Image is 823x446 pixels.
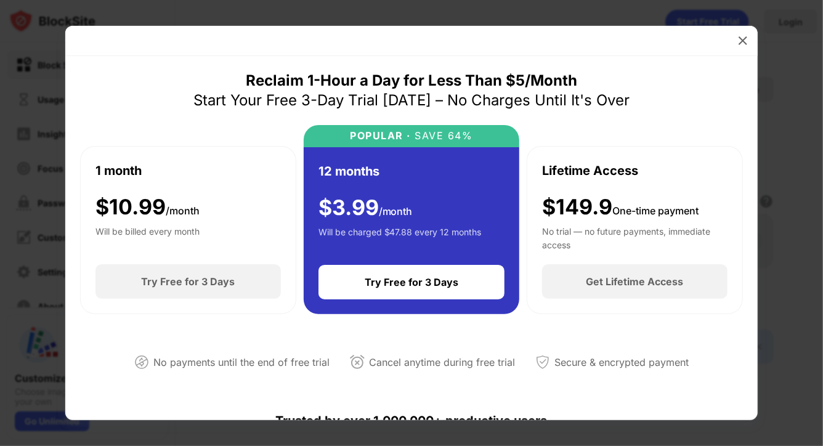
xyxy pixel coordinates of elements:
div: Try Free for 3 Days [141,275,235,288]
img: cancel-anytime [350,355,365,370]
div: Start Your Free 3-Day Trial [DATE] – No Charges Until It's Over [193,91,630,110]
div: Lifetime Access [542,161,638,180]
div: 12 months [318,162,379,180]
div: Will be charged $47.88 every 12 months [318,225,482,250]
span: One-time payment [612,205,699,217]
div: $ 3.99 [318,195,413,221]
div: SAVE 64% [411,130,473,142]
div: 1 month [95,161,142,180]
img: secured-payment [535,355,550,370]
div: Try Free for 3 Days [365,276,458,288]
div: $149.9 [542,195,699,220]
div: No trial — no future payments, immediate access [542,225,728,249]
div: Reclaim 1-Hour a Day for Less Than $5/Month [246,71,577,91]
div: Will be billed every month [95,225,200,249]
img: not-paying [134,355,149,370]
div: Get Lifetime Access [586,275,684,288]
div: $ 10.99 [95,195,200,220]
span: /month [379,205,413,217]
div: No payments until the end of free trial [154,354,330,371]
span: /month [166,205,200,217]
div: Secure & encrypted payment [555,354,689,371]
div: Cancel anytime during free trial [370,354,516,371]
div: POPULAR · [351,130,411,142]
